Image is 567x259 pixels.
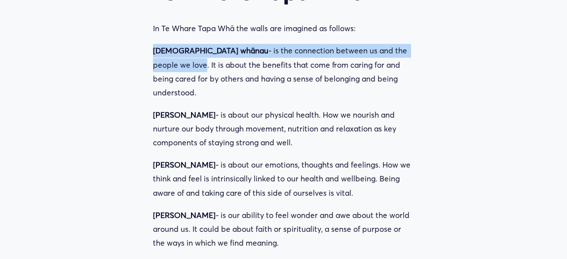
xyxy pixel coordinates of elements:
p: - is about our physical health. How we nourish and nurture our body through movement, nutrition a... [153,108,414,150]
strong: [PERSON_NAME] [153,211,216,220]
p: In Te Whare Tapa Whā the walls are imagined as follows: [153,22,414,36]
p: - is our ability to feel wonder and awe about the world around us. It could be about faith or spi... [153,209,414,250]
strong: [PERSON_NAME] [153,110,216,120]
strong: [DEMOGRAPHIC_DATA] whānau [153,46,268,55]
p: - is the connection between us and the people we love. It is about the benefits that come from ca... [153,44,414,100]
p: - is about our emotions, thoughts and feelings. How we think and feel is intrinsically linked to ... [153,158,414,200]
strong: [PERSON_NAME] [153,160,216,170]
